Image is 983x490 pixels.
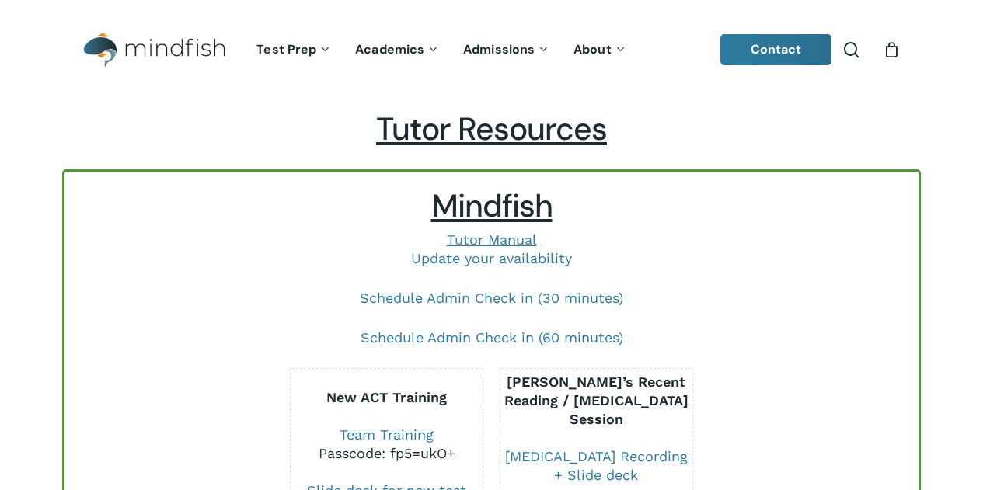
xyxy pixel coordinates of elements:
a: [MEDICAL_DATA] Recording + Slide deck [505,448,688,483]
a: Academics [343,43,451,57]
a: Tutor Manual [447,231,537,248]
span: Mindfish [431,186,553,227]
a: Team Training [340,426,434,443]
a: Cart [883,41,900,58]
a: Admissions [451,43,562,57]
header: Main Menu [62,21,921,79]
div: Passcode: fp5=ukO+ [291,444,482,463]
a: Contact [720,34,832,65]
span: About [573,41,612,57]
b: New ACT Training [326,389,447,405]
b: [PERSON_NAME]’s Recent Reading / [MEDICAL_DATA] Session [504,374,688,427]
a: About [562,43,639,57]
a: Update your availability [411,250,572,266]
span: Contact [751,41,802,57]
a: Schedule Admin Check in (30 minutes) [360,290,623,306]
span: Academics [355,41,424,57]
span: Tutor Resources [376,109,607,150]
span: Test Prep [256,41,316,57]
nav: Main Menu [245,21,638,79]
a: Test Prep [245,43,343,57]
span: Admissions [463,41,535,57]
a: Schedule Admin Check in (60 minutes) [361,329,623,346]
